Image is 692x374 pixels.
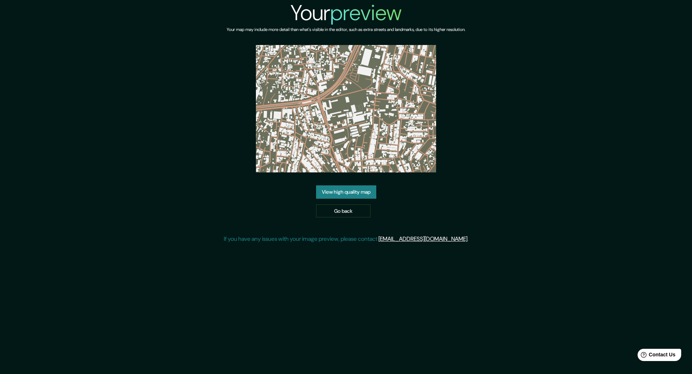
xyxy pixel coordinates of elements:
[224,235,469,243] p: If you have any issues with your image preview, please contact .
[256,45,436,172] img: created-map-preview
[378,235,467,243] a: [EMAIL_ADDRESS][DOMAIN_NAME]
[628,346,684,366] iframe: Help widget launcher
[316,204,371,218] a: Go back
[316,185,376,199] a: View high quality map
[227,26,465,33] h6: Your map may include more detail than what's visible in the editor, such as extra streets and lan...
